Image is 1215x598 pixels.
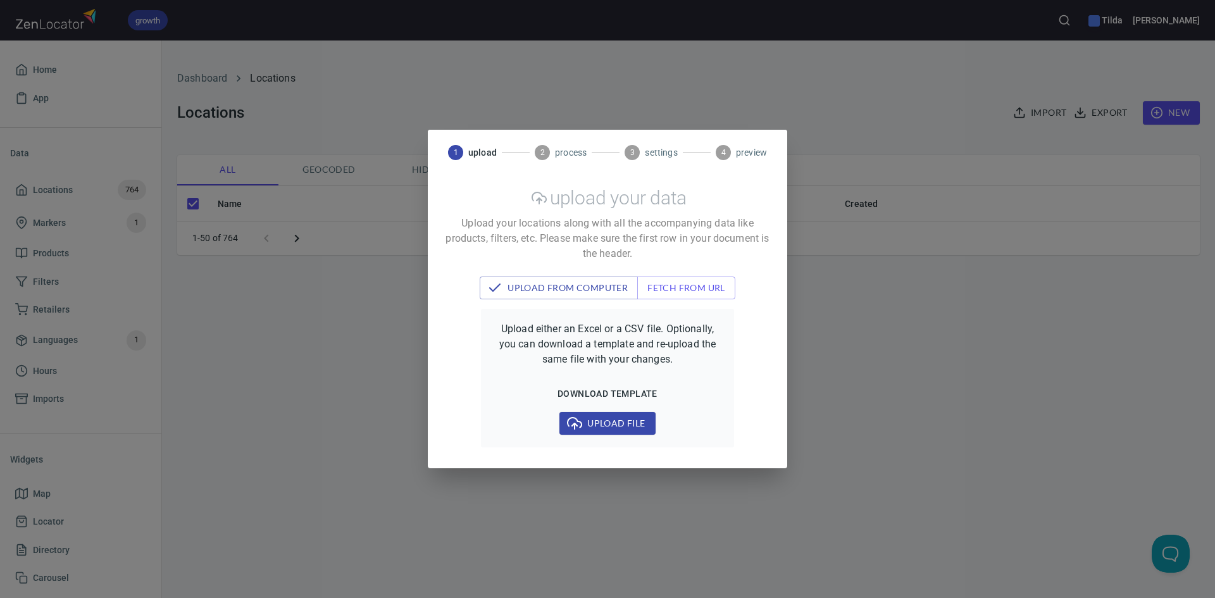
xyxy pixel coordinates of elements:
[494,412,721,435] div: Upload file
[559,412,655,435] button: Upload file
[468,146,497,159] span: upload
[480,277,735,300] div: outlined secondary button group
[736,146,767,159] span: preview
[721,148,725,157] text: 4
[490,280,628,296] span: upload from computer
[494,321,721,367] p: Upload either an Excel or a CSV file. Optionally, you can download a template and re-upload the s...
[499,386,716,402] span: download template
[645,146,677,159] span: settings
[637,277,735,300] button: fetch from url
[555,146,587,159] span: process
[540,148,545,157] text: 2
[647,280,725,296] span: fetch from url
[480,277,638,300] button: upload from computer
[443,216,772,261] p: Upload your locations along with all the accompanying data like products, filters, etc. Please ma...
[550,187,687,209] h2: upload your data
[570,416,645,432] span: Upload file
[454,148,458,157] text: 1
[630,148,635,157] text: 3
[494,382,721,406] a: download template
